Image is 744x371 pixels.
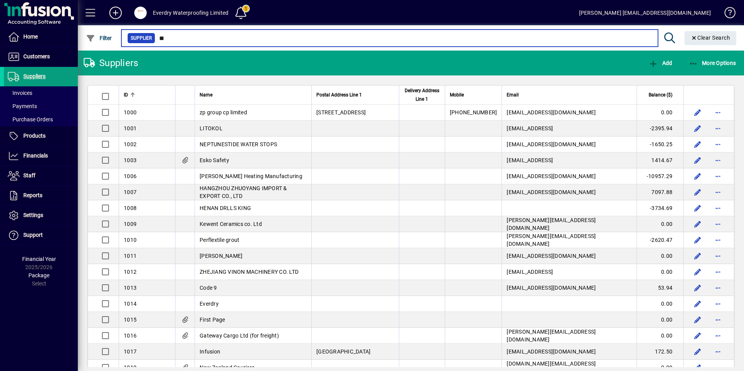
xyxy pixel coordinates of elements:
[4,146,78,166] a: Financials
[507,157,553,163] span: [EMAIL_ADDRESS]
[200,237,239,243] span: Perflextile grout
[4,226,78,245] a: Support
[200,109,247,115] span: zp group cp limited
[719,2,734,27] a: Knowledge Base
[507,269,553,275] span: [EMAIL_ADDRESS]
[200,348,220,355] span: Infusion
[4,47,78,66] a: Customers
[712,170,724,182] button: More options
[23,212,43,218] span: Settings
[124,348,137,355] span: 1017
[691,234,704,246] button: Edit
[712,186,724,198] button: More options
[712,266,724,278] button: More options
[691,122,704,135] button: Edit
[22,256,56,262] span: Financial Year
[103,6,128,20] button: Add
[124,253,137,259] span: 1011
[200,185,287,199] span: HANGZHOU ZHUOYANG IMPORT & EXPORT CO., LTD
[200,364,254,371] span: New Zealand Couriers
[200,173,302,179] span: [PERSON_NAME] Heating Manufacturing
[4,166,78,185] a: Staff
[124,332,137,339] span: 1016
[23,172,35,178] span: Staff
[4,206,78,225] a: Settings
[642,91,679,99] div: Balance ($)
[507,217,596,231] span: [PERSON_NAME][EMAIL_ADDRESS][DOMAIN_NAME]
[200,317,225,323] span: First Page
[691,138,704,150] button: Edit
[124,91,128,99] span: ID
[8,116,53,122] span: Purchase Orders
[124,141,137,147] span: 1002
[124,189,137,195] span: 1007
[507,141,596,147] span: [EMAIL_ADDRESS][DOMAIN_NAME]
[691,250,704,262] button: Edit
[124,221,137,227] span: 1009
[712,297,724,310] button: More options
[637,200,683,216] td: -3734.69
[687,56,738,70] button: More Options
[691,186,704,198] button: Edit
[712,106,724,119] button: More options
[637,296,683,312] td: 0.00
[28,272,49,278] span: Package
[450,91,464,99] span: Mobile
[23,33,38,40] span: Home
[691,154,704,166] button: Edit
[637,280,683,296] td: 53.94
[712,250,724,262] button: More options
[200,141,277,147] span: NEPTUNESTIDE WATER STOPS
[124,173,137,179] span: 1006
[4,126,78,146] a: Products
[124,269,137,275] span: 1012
[124,237,137,243] span: 1010
[316,348,370,355] span: [GEOGRAPHIC_DATA]
[637,312,683,328] td: 0.00
[507,348,596,355] span: [EMAIL_ADDRESS][DOMAIN_NAME]
[637,121,683,136] td: -2395.94
[712,122,724,135] button: More options
[712,234,724,246] button: More options
[200,205,251,211] span: HENAN DRLLS KING
[691,266,704,278] button: Edit
[691,106,704,119] button: Edit
[23,152,48,159] span: Financials
[691,329,704,342] button: Edit
[637,248,683,264] td: 0.00
[647,56,674,70] button: Add
[637,328,683,344] td: 0.00
[712,345,724,358] button: More options
[507,329,596,343] span: [PERSON_NAME][EMAIL_ADDRESS][DOMAIN_NAME]
[450,109,497,115] span: [PHONE_NUMBER]
[8,90,32,96] span: Invoices
[691,313,704,326] button: Edit
[507,91,519,99] span: Email
[579,7,711,19] div: [PERSON_NAME] [EMAIL_ADDRESS][DOMAIN_NAME]
[507,189,596,195] span: [EMAIL_ADDRESS][DOMAIN_NAME]
[712,313,724,326] button: More options
[316,91,362,99] span: Postal Address Line 1
[4,186,78,205] a: Reports
[23,133,46,139] span: Products
[200,253,242,259] span: [PERSON_NAME]
[128,6,153,20] button: Profile
[507,125,553,131] span: [EMAIL_ADDRESS]
[200,221,262,227] span: Kewent Ceramics co. Ltd
[4,86,78,100] a: Invoices
[124,91,170,99] div: ID
[689,60,736,66] span: More Options
[507,253,596,259] span: [EMAIL_ADDRESS][DOMAIN_NAME]
[507,91,632,99] div: Email
[23,192,42,198] span: Reports
[507,173,596,179] span: [EMAIL_ADDRESS][DOMAIN_NAME]
[637,216,683,232] td: 0.00
[86,35,112,41] span: Filter
[691,218,704,230] button: Edit
[23,73,46,79] span: Suppliers
[84,57,138,69] div: Suppliers
[404,86,440,103] span: Delivery Address Line 1
[200,332,279,339] span: Gateway Cargo Ltd (for freight)
[124,317,137,323] span: 1015
[200,91,307,99] div: Name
